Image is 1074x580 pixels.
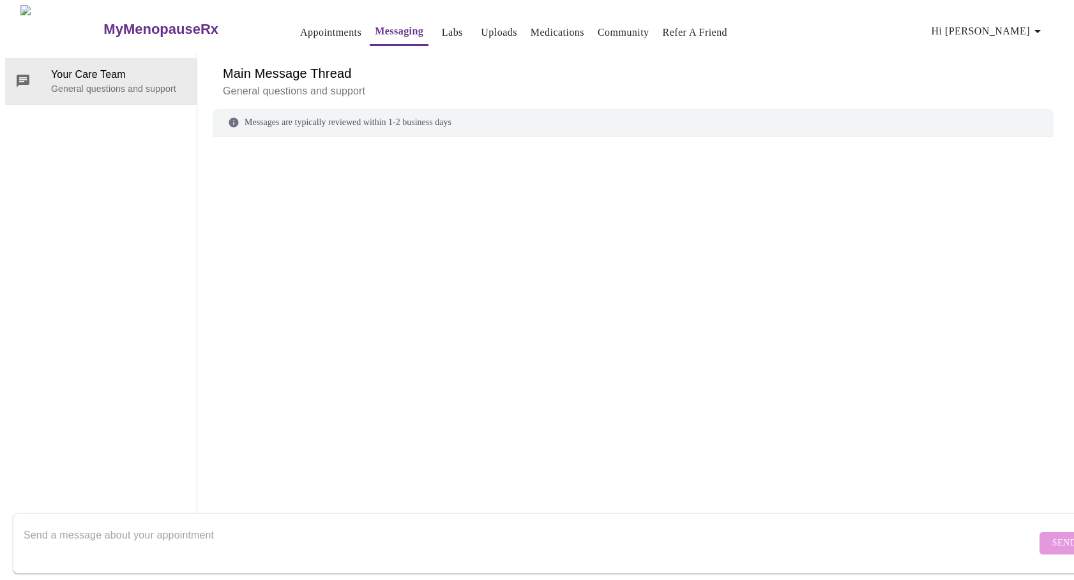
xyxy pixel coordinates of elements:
[213,109,1054,137] div: Messages are typically reviewed within 1-2 business days
[375,22,423,40] a: Messaging
[24,523,1036,563] textarea: Send a message about your appointment
[370,19,428,46] button: Messaging
[598,24,649,41] a: Community
[223,63,1043,84] h6: Main Message Thread
[481,24,517,41] a: Uploads
[102,7,269,52] a: MyMenopauseRx
[531,24,584,41] a: Medications
[476,20,522,45] button: Uploads
[5,58,197,104] div: Your Care TeamGeneral questions and support
[593,20,654,45] button: Community
[300,24,361,41] a: Appointments
[51,67,186,82] span: Your Care Team
[526,20,589,45] button: Medications
[51,82,186,95] p: General questions and support
[663,24,728,41] a: Refer a Friend
[20,5,102,53] img: MyMenopauseRx Logo
[223,84,1043,99] p: General questions and support
[432,20,473,45] button: Labs
[927,19,1050,44] button: Hi [PERSON_NAME]
[442,24,463,41] a: Labs
[932,22,1045,40] span: Hi [PERSON_NAME]
[658,20,733,45] button: Refer a Friend
[103,21,218,38] h3: MyMenopauseRx
[295,20,367,45] button: Appointments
